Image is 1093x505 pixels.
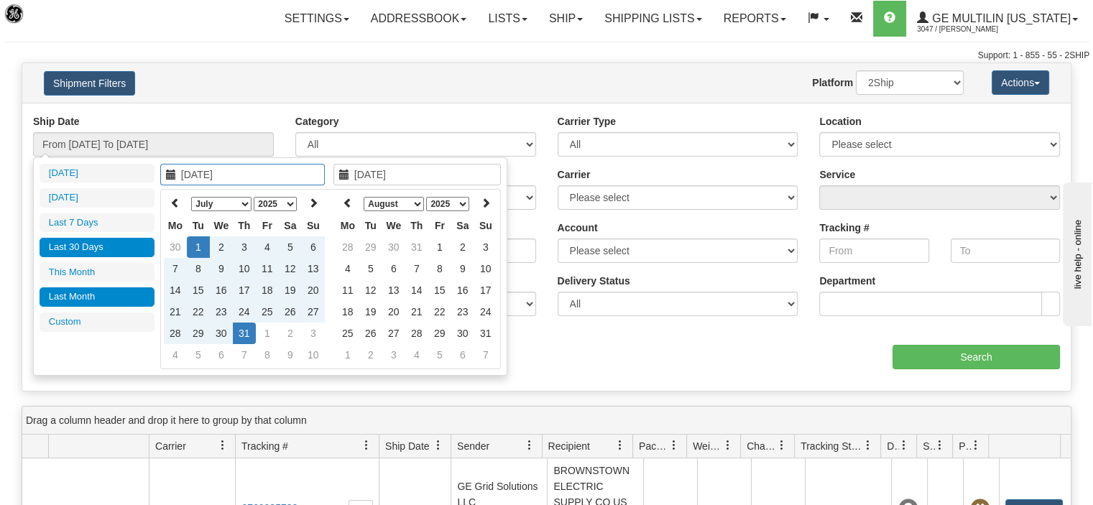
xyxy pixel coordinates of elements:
li: Custom [40,312,155,332]
label: Ship Date [33,114,80,129]
td: 1 [187,236,210,258]
td: 28 [336,236,359,258]
div: Support: 1 - 855 - 55 - 2SHIP [4,50,1089,62]
td: 20 [382,301,405,323]
span: Carrier [155,439,186,453]
td: 19 [359,301,382,323]
th: Tu [187,215,210,236]
label: Category [295,114,339,129]
td: 12 [279,258,302,279]
button: Shipment Filters [44,71,135,96]
td: 2 [279,323,302,344]
td: 2 [210,236,233,258]
a: Recipient filter column settings [608,433,632,458]
span: GE Multilin [US_STATE] [928,12,1071,24]
td: 27 [382,323,405,344]
a: Shipping lists [594,1,712,37]
td: 5 [428,344,451,366]
td: 23 [210,301,233,323]
td: 6 [210,344,233,366]
span: Recipient [548,439,590,453]
label: Delivery Status [558,274,630,288]
th: Su [302,215,325,236]
td: 12 [359,279,382,301]
td: 4 [405,344,428,366]
td: 30 [210,323,233,344]
td: 29 [428,323,451,344]
td: 31 [474,323,497,344]
input: To [951,238,1060,263]
th: Mo [164,215,187,236]
label: Service [819,167,855,182]
td: 25 [336,323,359,344]
td: 9 [451,258,474,279]
td: 11 [336,279,359,301]
td: 24 [474,301,497,323]
a: Shipment Issues filter column settings [928,433,952,458]
th: Sa [279,215,302,236]
td: 29 [359,236,382,258]
td: 17 [474,279,497,301]
td: 13 [302,258,325,279]
td: 2 [359,344,382,366]
td: 26 [279,301,302,323]
td: 3 [302,323,325,344]
a: Tracking # filter column settings [354,433,379,458]
td: 24 [233,301,256,323]
th: Tu [359,215,382,236]
div: grid grouping header [22,407,1071,435]
td: 31 [233,323,256,344]
td: 9 [279,344,302,366]
li: Last 30 Days [40,238,155,257]
td: 5 [359,258,382,279]
td: 4 [336,258,359,279]
td: 21 [405,301,428,323]
span: Weight [693,439,723,453]
td: 6 [302,236,325,258]
a: Packages filter column settings [662,433,686,458]
td: 8 [428,258,451,279]
li: [DATE] [40,188,155,208]
label: Account [558,221,598,235]
td: 14 [164,279,187,301]
span: Delivery Status [887,439,899,453]
td: 28 [164,323,187,344]
th: Su [474,215,497,236]
td: 13 [382,279,405,301]
td: 7 [164,258,187,279]
td: 8 [256,344,279,366]
td: 10 [474,258,497,279]
td: 27 [302,301,325,323]
a: Carrier filter column settings [211,433,235,458]
th: Mo [336,215,359,236]
td: 26 [359,323,382,344]
label: Carrier Type [558,114,616,129]
span: Packages [639,439,669,453]
td: 5 [279,236,302,258]
td: 30 [164,236,187,258]
img: logo3047.jpg [4,4,77,40]
td: 18 [336,301,359,323]
td: 11 [256,258,279,279]
td: 19 [279,279,302,301]
td: 28 [405,323,428,344]
th: Sa [451,215,474,236]
td: 3 [233,236,256,258]
span: Ship Date [385,439,429,453]
a: Reports [713,1,797,37]
a: Settings [274,1,360,37]
span: Sender [457,439,489,453]
td: 14 [405,279,428,301]
span: Tracking # [241,439,288,453]
label: Department [819,274,875,288]
td: 23 [451,301,474,323]
label: Platform [812,75,853,90]
div: live help - online [11,12,133,23]
a: Ship Date filter column settings [426,433,451,458]
a: Pickup Status filter column settings [964,433,988,458]
a: Weight filter column settings [716,433,740,458]
td: 6 [451,344,474,366]
th: Th [233,215,256,236]
td: 30 [451,323,474,344]
li: [DATE] [40,164,155,183]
